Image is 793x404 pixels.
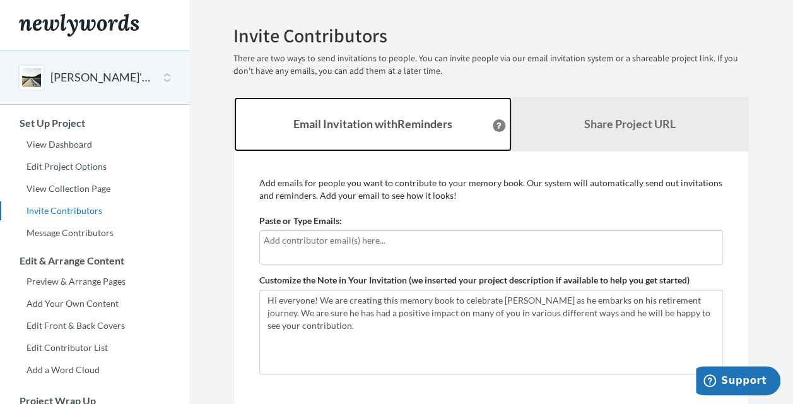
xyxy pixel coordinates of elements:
[19,14,139,37] img: Newlywords logo
[50,69,153,86] button: [PERSON_NAME]'s retirement
[259,177,723,202] p: Add emails for people you want to contribute to your memory book. Our system will automatically s...
[259,215,342,227] label: Paste or Type Emails:
[293,117,452,131] strong: Email Invitation with Reminders
[584,117,676,131] b: Share Project URL
[259,274,690,287] label: Customize the Note in Your Invitation (we inserted your project description if available to help ...
[233,25,749,46] h2: Invite Contributors
[259,290,723,374] textarea: Hi everyone! We are creating this memory book to celebrate [PERSON_NAME] as he embarks on his ret...
[696,366,780,398] iframe: Opens a widget where you can chat to one of our agents
[1,117,189,129] h3: Set Up Project
[1,255,189,266] h3: Edit & Arrange Content
[264,234,719,247] input: Add contributor email(s) here...
[233,52,749,78] p: There are two ways to send invitations to people. You can invite people via our email invitation ...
